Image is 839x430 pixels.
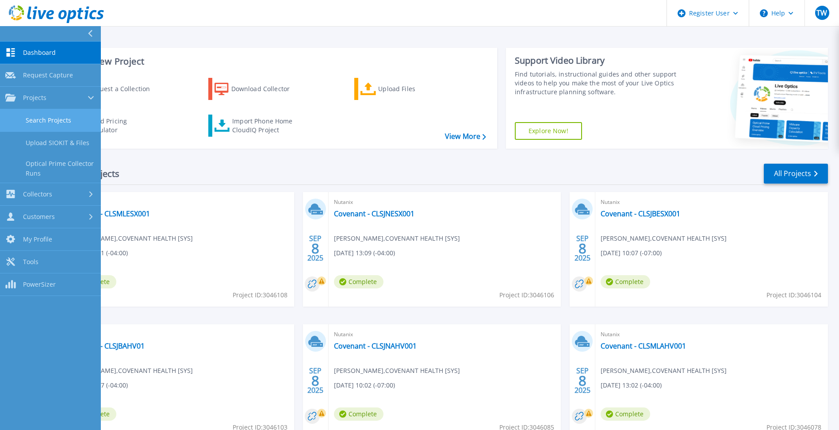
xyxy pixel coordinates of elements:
[601,209,680,218] a: Covenant - CLSJBESX001
[67,234,193,243] span: [PERSON_NAME] , COVENANT HEALTH [SYS]
[601,366,727,376] span: [PERSON_NAME] , COVENANT HEALTH [SYS]
[601,380,662,390] span: [DATE] 13:02 (-04:00)
[334,407,383,421] span: Complete
[63,115,161,137] a: Cloud Pricing Calculator
[23,280,56,288] span: PowerSizer
[601,342,686,350] a: Covenant - CLSMLAHV001
[334,209,414,218] a: Covenant - CLSJNESX001
[601,197,823,207] span: Nutanix
[67,342,145,350] a: Covenant - CLSJBAHV01
[23,213,55,221] span: Customers
[23,235,52,243] span: My Profile
[334,342,417,350] a: Covenant - CLSJNAHV001
[231,80,302,98] div: Download Collector
[88,80,159,98] div: Request a Collection
[23,49,56,57] span: Dashboard
[601,248,662,258] span: [DATE] 10:07 (-07:00)
[307,365,324,397] div: SEP 2025
[23,190,52,198] span: Collectors
[445,132,486,141] a: View More
[499,290,554,300] span: Project ID: 3046106
[307,232,324,265] div: SEP 2025
[233,290,287,300] span: Project ID: 3046108
[578,377,586,384] span: 8
[67,209,150,218] a: Covenant - CLSMLESX001
[515,122,582,140] a: Explore Now!
[334,234,460,243] span: [PERSON_NAME] , COVENANT HEALTH [SYS]
[578,245,586,252] span: 8
[63,57,486,66] h3: Start a New Project
[334,248,395,258] span: [DATE] 13:09 (-04:00)
[67,366,193,376] span: [PERSON_NAME] , COVENANT HEALTH [SYS]
[515,55,679,66] div: Support Video Library
[23,94,46,102] span: Projects
[67,197,289,207] span: Nutanix
[63,78,161,100] a: Request a Collection
[87,117,157,134] div: Cloud Pricing Calculator
[601,330,823,339] span: Nutanix
[764,164,828,184] a: All Projects
[816,9,827,16] span: TW
[601,275,650,288] span: Complete
[354,78,453,100] a: Upload Files
[378,80,449,98] div: Upload Files
[574,365,591,397] div: SEP 2025
[23,258,38,266] span: Tools
[67,330,289,339] span: Nutanix
[334,366,460,376] span: [PERSON_NAME] , COVENANT HEALTH [SYS]
[311,245,319,252] span: 8
[232,117,301,134] div: Import Phone Home CloudIQ Project
[334,275,383,288] span: Complete
[515,70,679,96] div: Find tutorials, instructional guides and other support videos to help you make the most of your L...
[601,407,650,421] span: Complete
[334,330,556,339] span: Nutanix
[334,197,556,207] span: Nutanix
[334,380,395,390] span: [DATE] 10:02 (-07:00)
[208,78,307,100] a: Download Collector
[311,377,319,384] span: 8
[601,234,727,243] span: [PERSON_NAME] , COVENANT HEALTH [SYS]
[23,71,73,79] span: Request Capture
[766,290,821,300] span: Project ID: 3046104
[574,232,591,265] div: SEP 2025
